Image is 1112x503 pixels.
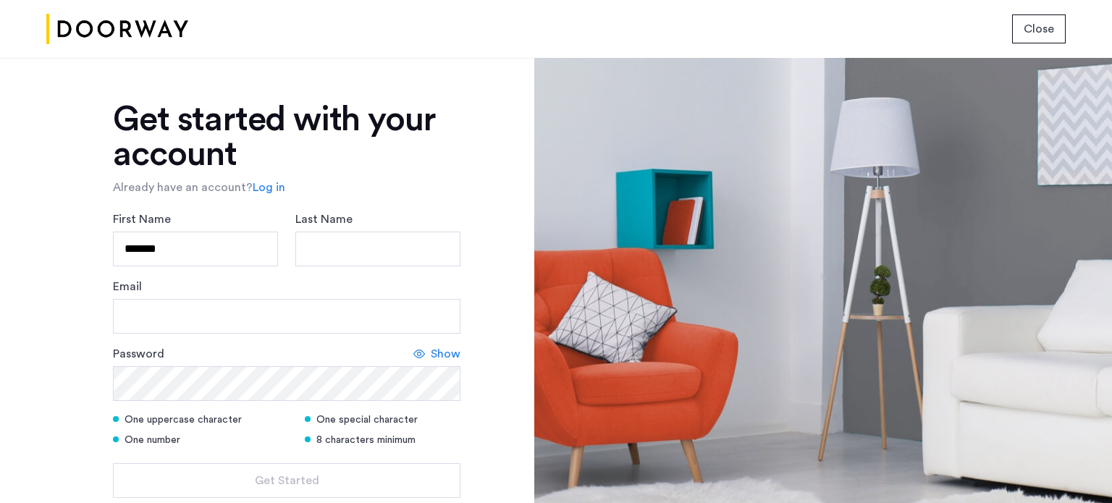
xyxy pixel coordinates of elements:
[113,345,164,363] label: Password
[113,413,287,427] div: One uppercase character
[113,463,460,498] button: button
[255,472,319,489] span: Get Started
[113,278,142,295] label: Email
[46,2,188,56] img: logo
[305,433,460,447] div: 8 characters minimum
[305,413,460,427] div: One special character
[113,433,287,447] div: One number
[431,345,460,363] span: Show
[253,179,285,196] a: Log in
[113,211,171,228] label: First Name
[113,102,460,172] h1: Get started with your account
[295,211,353,228] label: Last Name
[113,182,253,193] span: Already have an account?
[1012,14,1066,43] button: button
[1024,20,1054,38] span: Close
